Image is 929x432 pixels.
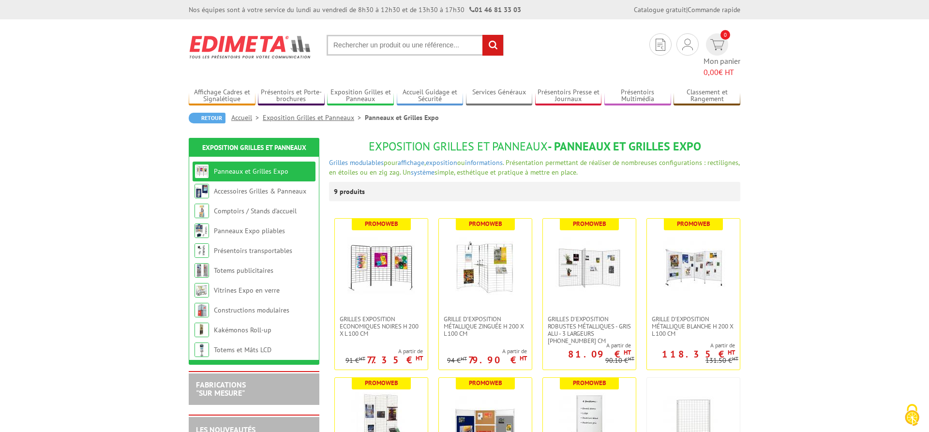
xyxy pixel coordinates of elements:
[329,158,348,167] a: Grilles
[548,315,631,344] span: Grilles d'exposition robustes métalliques - gris alu - 3 largeurs [PHONE_NUMBER] cm
[468,357,527,363] p: 79.90 €
[365,113,439,122] li: Panneaux et Grilles Expo
[416,354,423,362] sup: HT
[335,315,428,337] a: Grilles Exposition Economiques Noires H 200 x L 100 cm
[214,326,271,334] a: Kakémonos Roll-up
[367,357,423,363] p: 77.35 €
[900,403,924,427] img: Cookies (fenêtre modale)
[520,354,527,362] sup: HT
[196,380,246,398] a: FABRICATIONS"Sur Mesure"
[195,164,209,179] img: Panneaux et Grilles Expo
[543,315,636,344] a: Grilles d'exposition robustes métalliques - gris alu - 3 largeurs [PHONE_NUMBER] cm
[327,88,394,104] a: Exposition Grilles et Panneaux
[340,315,423,337] span: Grilles Exposition Economiques Noires H 200 x L 100 cm
[647,315,740,337] a: Grille d'exposition métallique blanche H 200 x L 100 cm
[568,351,631,357] p: 81.09 €
[682,39,693,50] img: devis rapide
[329,140,740,153] h1: - Panneaux et Grilles Expo
[704,33,740,78] a: devis rapide 0 Mon panier 0,00€ HT
[652,315,735,337] span: Grille d'exposition métallique blanche H 200 x L 100 cm
[662,351,735,357] p: 118.35 €
[195,204,209,218] img: Comptoirs / Stands d'accueil
[451,233,519,301] img: Grille d'exposition métallique Zinguée H 200 x L 100 cm
[214,306,289,314] a: Constructions modulaires
[214,345,271,354] a: Totems et Mâts LCD
[397,88,464,104] a: Accueil Guidage et Sécurité
[195,223,209,238] img: Panneaux Expo pliables
[365,379,398,387] b: Promoweb
[447,347,527,355] span: A partir de
[195,343,209,357] img: Totems et Mâts LCD
[732,355,738,362] sup: HT
[214,266,273,275] a: Totems publicitaires
[365,220,398,228] b: Promoweb
[439,315,532,337] a: Grille d'exposition métallique Zinguée H 200 x L 100 cm
[347,233,415,301] img: Grilles Exposition Economiques Noires H 200 x L 100 cm
[195,263,209,278] img: Totems publicitaires
[573,379,606,387] b: Promoweb
[634,5,740,15] div: |
[674,88,740,104] a: Classement et Rangement
[720,30,730,40] span: 0
[659,233,727,301] img: Grille d'exposition métallique blanche H 200 x L 100 cm
[327,35,504,56] input: Rechercher un produit ou une référence...
[350,158,384,167] a: modulables
[465,158,503,167] a: informations
[214,226,285,235] a: Panneaux Expo pliables
[634,5,686,14] a: Catalogue gratuit
[447,357,467,364] p: 94 €
[704,56,740,78] span: Mon panier
[195,283,209,298] img: Vitrines Expo en verre
[688,5,740,14] a: Commande rapide
[605,357,634,364] p: 90.10 €
[195,184,209,198] img: Accessoires Grilles & Panneaux
[398,158,424,167] a: affichage
[214,286,280,295] a: Vitrines Expo en verre
[214,246,292,255] a: Présentoirs transportables
[466,88,533,104] a: Services Généraux
[214,187,306,195] a: Accessoires Grilles & Panneaux
[710,39,724,50] img: devis rapide
[728,348,735,357] sup: HT
[482,35,503,56] input: rechercher
[189,113,225,123] a: Retour
[258,88,325,104] a: Présentoirs et Porte-brochures
[624,348,631,357] sup: HT
[411,168,435,177] a: système
[195,303,209,317] img: Constructions modulaires
[704,67,740,78] span: € HT
[195,243,209,258] img: Présentoirs transportables
[202,143,306,152] a: Exposition Grilles et Panneaux
[677,220,710,228] b: Promoweb
[189,29,312,65] img: Edimeta
[444,315,527,337] span: Grille d'exposition métallique Zinguée H 200 x L 100 cm
[369,139,548,154] span: Exposition Grilles et Panneaux
[189,88,255,104] a: Affichage Cadres et Signalétique
[189,5,521,15] div: Nos équipes sont à votre service du lundi au vendredi de 8h30 à 12h30 et de 13h30 à 17h30
[704,67,719,77] span: 0,00
[214,167,288,176] a: Panneaux et Grilles Expo
[705,357,738,364] p: 131.50 €
[895,399,929,432] button: Cookies (fenêtre modale)
[214,207,297,215] a: Comptoirs / Stands d'accueil
[469,5,521,14] strong: 01 46 81 33 03
[469,220,502,228] b: Promoweb
[231,113,263,122] a: Accueil
[573,220,606,228] b: Promoweb
[656,39,665,51] img: devis rapide
[543,342,631,349] span: A partir de
[334,182,370,201] p: 9 produits
[469,379,502,387] b: Promoweb
[555,233,623,301] img: Grilles d'exposition robustes métalliques - gris alu - 3 largeurs 70-100-120 cm
[345,347,423,355] span: A partir de
[195,323,209,337] img: Kakémonos Roll-up
[263,113,365,122] a: Exposition Grilles et Panneaux
[461,355,467,362] sup: HT
[604,88,671,104] a: Présentoirs Multimédia
[426,158,457,167] a: exposition
[647,342,735,349] span: A partir de
[359,355,365,362] sup: HT
[535,88,602,104] a: Présentoirs Presse et Journaux
[345,357,365,364] p: 91 €
[329,158,739,177] span: pour , ou . Présentation permettant de réaliser de nombreuses configurations : rectilignes, en ét...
